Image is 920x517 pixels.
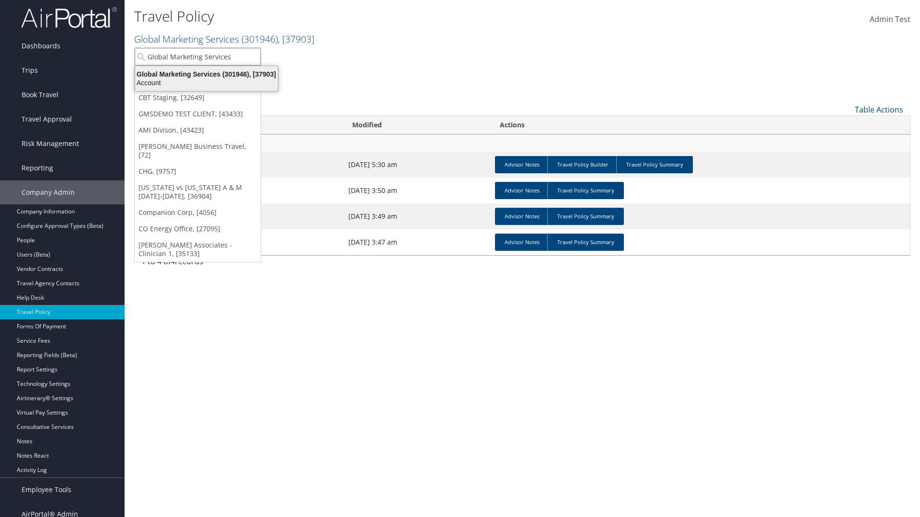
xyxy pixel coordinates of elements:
a: Advisor Notes [495,156,549,173]
span: Employee Tools [22,478,71,502]
div: 1 to 4 of records [141,256,321,272]
span: Dashboards [22,34,60,58]
a: Table Actions [855,104,903,115]
a: CBT Staging, [32649] [135,90,261,106]
a: CO Energy Office, [27095] [135,221,261,237]
span: Travel Approval [22,107,72,131]
a: Travel Policy Summary [547,234,624,251]
a: Travel Policy Summary [547,208,624,225]
a: GMSDEMO TEST CLIENT, [43433] [135,106,261,122]
a: Advisor Notes [495,182,549,199]
span: Admin Test [870,14,910,24]
a: Advisor Notes [495,208,549,225]
th: Actions [491,116,910,135]
a: Advisor Notes [495,234,549,251]
td: [DATE] 3:47 am [344,229,491,255]
a: Admin Test [870,5,910,34]
td: [DATE] 3:50 am [344,178,491,203]
div: Account [129,79,284,87]
span: Trips [22,58,38,82]
span: Reporting [22,156,53,180]
a: CHG, [9757] [135,163,261,180]
td: [DATE] 3:49 am [344,203,491,229]
div: Global Marketing Services (301946), [37903] [129,70,284,79]
span: Risk Management [22,132,79,156]
h1: Travel Policy [134,6,652,26]
a: Companion Corp, [4056] [135,204,261,221]
span: , [ 37903 ] [278,33,314,45]
a: [PERSON_NAME] Business Travel, [72] [135,138,261,163]
input: Search Accounts [135,48,261,66]
th: Modified: activate to sort column ascending [344,116,491,135]
a: Travel Policy Summary [547,182,624,199]
img: airportal-logo.png [21,6,117,29]
td: [DATE] 5:30 am [344,152,491,178]
a: Travel Policy Summary [616,156,693,173]
a: AMI Divison, [43423] [135,122,261,138]
td: Global Marketing Services [135,135,910,152]
span: ( 301946 ) [241,33,278,45]
span: Book Travel [22,83,58,107]
a: Travel Policy Builder [547,156,618,173]
a: [US_STATE] vs [US_STATE] A & M [DATE]-[DATE], [36904] [135,180,261,204]
a: Global Marketing Services [134,33,314,45]
a: [PERSON_NAME] Associates - Clinician 1, [35133] [135,237,261,262]
span: Company Admin [22,180,75,204]
span: 4 [171,256,175,267]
